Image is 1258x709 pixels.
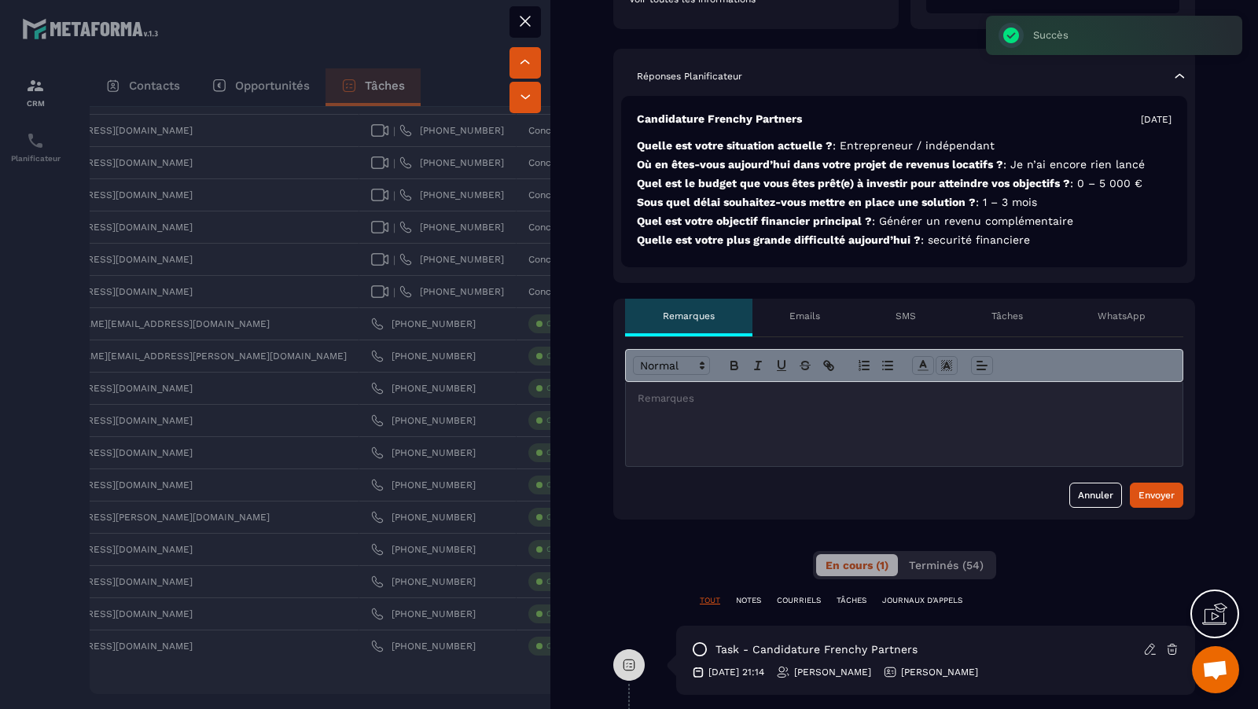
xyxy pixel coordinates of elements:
p: Quelle est votre plus grande difficulté aujourd’hui ? [637,233,1172,248]
p: Sous quel délai souhaitez-vous mettre en place une solution ? [637,195,1172,210]
p: SMS [896,310,916,322]
span: : Entrepreneur / indépendant [833,139,995,152]
p: Quel est votre objectif financier principal ? [637,214,1172,229]
p: TÂCHES [837,595,866,606]
span: : 0 – 5 000 € [1070,177,1142,189]
p: NOTES [736,595,761,606]
p: [DATE] [1141,113,1172,126]
div: Ouvrir le chat [1192,646,1239,693]
div: Envoyer [1138,487,1175,503]
button: Annuler [1069,483,1122,508]
p: Candidature Frenchy Partners [637,112,802,127]
p: Quelle est votre situation actuelle ? [637,138,1172,153]
p: [DATE] 21:14 [708,666,764,678]
button: Envoyer [1130,483,1183,508]
p: task - Candidature Frenchy Partners [715,642,918,657]
button: En cours (1) [816,554,898,576]
span: Terminés (54) [909,559,984,571]
p: Quel est le budget que vous êtes prêt(e) à investir pour atteindre vos objectifs ? [637,176,1172,191]
span: : Je n’ai encore rien lancé [1003,158,1145,171]
p: Tâches [991,310,1023,322]
p: Remarques [663,310,715,322]
p: TOUT [700,595,720,606]
p: JOURNAUX D'APPELS [882,595,962,606]
p: Réponses Planificateur [637,70,742,83]
p: [PERSON_NAME] [901,666,978,678]
span: En cours (1) [826,559,888,571]
p: COURRIELS [777,595,821,606]
button: Terminés (54) [899,554,993,576]
p: [PERSON_NAME] [794,666,871,678]
span: : Générer un revenu complémentaire [872,215,1073,227]
span: : securité financiere [921,233,1030,246]
p: WhatsApp [1098,310,1146,322]
p: Où en êtes-vous aujourd’hui dans votre projet de revenus locatifs ? [637,157,1172,172]
span: : 1 – 3 mois [976,196,1037,208]
p: Emails [789,310,820,322]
